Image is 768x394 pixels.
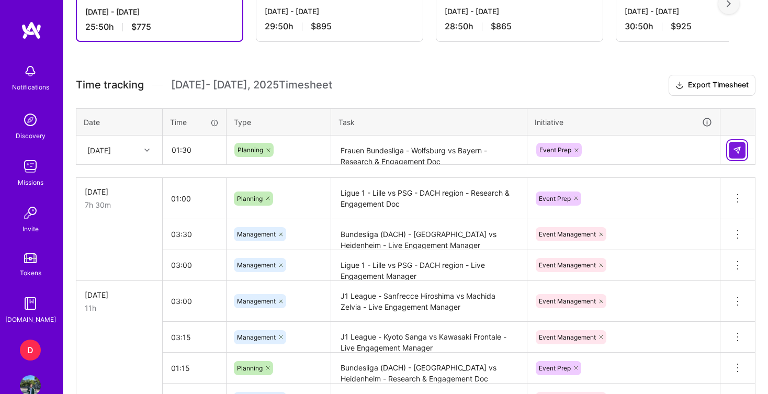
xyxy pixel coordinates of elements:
th: Task [331,108,527,136]
span: $895 [311,21,332,32]
img: bell [20,61,41,82]
img: logo [21,21,42,40]
textarea: J1 League - Sanfrecce Hiroshima vs Machida Zelvia - Live Engagement Manager [332,282,526,321]
div: 7h 30m [85,199,154,210]
textarea: Ligue 1 - Lille vs PSG - DACH region - Live Engagement Manager [332,251,526,280]
div: [DATE] [87,144,111,155]
div: Time [170,117,219,128]
span: Event Management [539,261,596,269]
textarea: Bundesliga (DACH) - [GEOGRAPHIC_DATA] vs Heidenheim - Research & Engagement Doc [332,354,526,382]
img: discovery [20,109,41,130]
span: Management [237,297,276,305]
span: Planning [237,195,263,202]
input: HH:MM [163,287,226,315]
div: D [20,340,41,361]
div: Initiative [535,116,713,128]
span: Event Management [539,333,596,341]
span: Management [237,230,276,238]
span: Event Prep [539,195,571,202]
div: [DATE] [85,289,154,300]
span: $865 [491,21,512,32]
i: icon Download [675,80,684,91]
div: Notifications [12,82,49,93]
textarea: J1 League - Kyoto Sanga vs Kawasaki Frontale - Live Engagement Manager [332,323,526,352]
div: 28:50 h [445,21,594,32]
img: teamwork [20,156,41,177]
div: Missions [18,177,43,188]
a: D [17,340,43,361]
i: icon Chevron [144,148,150,153]
img: guide book [20,293,41,314]
input: HH:MM [163,354,226,382]
input: HH:MM [163,136,225,164]
input: HH:MM [163,251,226,279]
th: Date [76,108,163,136]
img: tokens [24,253,37,263]
input: HH:MM [163,220,226,248]
img: Invite [20,202,41,223]
div: [DATE] - [DATE] [445,6,594,17]
textarea: Bundesliga (DACH) - [GEOGRAPHIC_DATA] vs Heidenheim - Live Engagement Manager [332,220,526,249]
span: Event Prep [539,146,571,154]
span: Event Management [539,297,596,305]
span: Event Prep [539,364,571,372]
span: Planning [237,364,263,372]
div: Discovery [16,130,46,141]
div: Tokens [20,267,41,278]
span: $775 [131,21,151,32]
span: [DATE] - [DATE] , 2025 Timesheet [171,78,332,92]
div: 25:50 h [85,21,234,32]
div: 29:50 h [265,21,414,32]
div: Invite [22,223,39,234]
div: null [729,142,747,159]
th: Type [227,108,331,136]
input: HH:MM [163,185,226,212]
textarea: Ligue 1 - Lille vs PSG - DACH region - Research & Engagement Doc [332,179,526,218]
span: $925 [671,21,692,32]
button: Export Timesheet [669,75,755,96]
span: Management [237,333,276,341]
span: Time tracking [76,78,144,92]
div: [DATE] - [DATE] [265,6,414,17]
span: Management [237,261,276,269]
textarea: Frauen Bundesliga - Wolfsburg vs Bayern - Research & Engagement Doc [332,137,526,164]
div: 11h [85,302,154,313]
div: [DOMAIN_NAME] [5,314,56,325]
div: [DATE] [85,186,154,197]
input: HH:MM [163,323,226,351]
span: Event Management [539,230,596,238]
span: Planning [238,146,263,154]
div: [DATE] - [DATE] [85,6,234,17]
img: Submit [733,146,741,154]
